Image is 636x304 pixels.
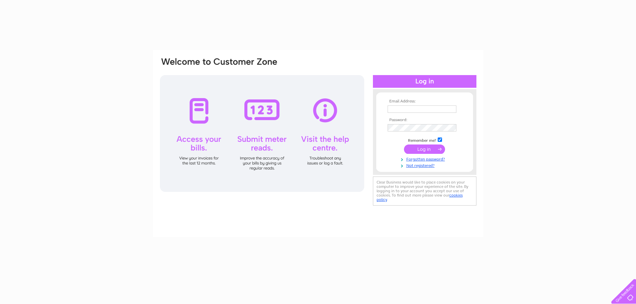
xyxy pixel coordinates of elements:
a: cookies policy [377,193,463,202]
input: Submit [404,144,445,154]
th: Email Address: [386,99,463,104]
div: Clear Business would like to place cookies on your computer to improve your experience of the sit... [373,177,476,206]
th: Password: [386,118,463,122]
a: Forgotten password? [388,156,463,162]
td: Remember me? [386,136,463,143]
a: Not registered? [388,162,463,168]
